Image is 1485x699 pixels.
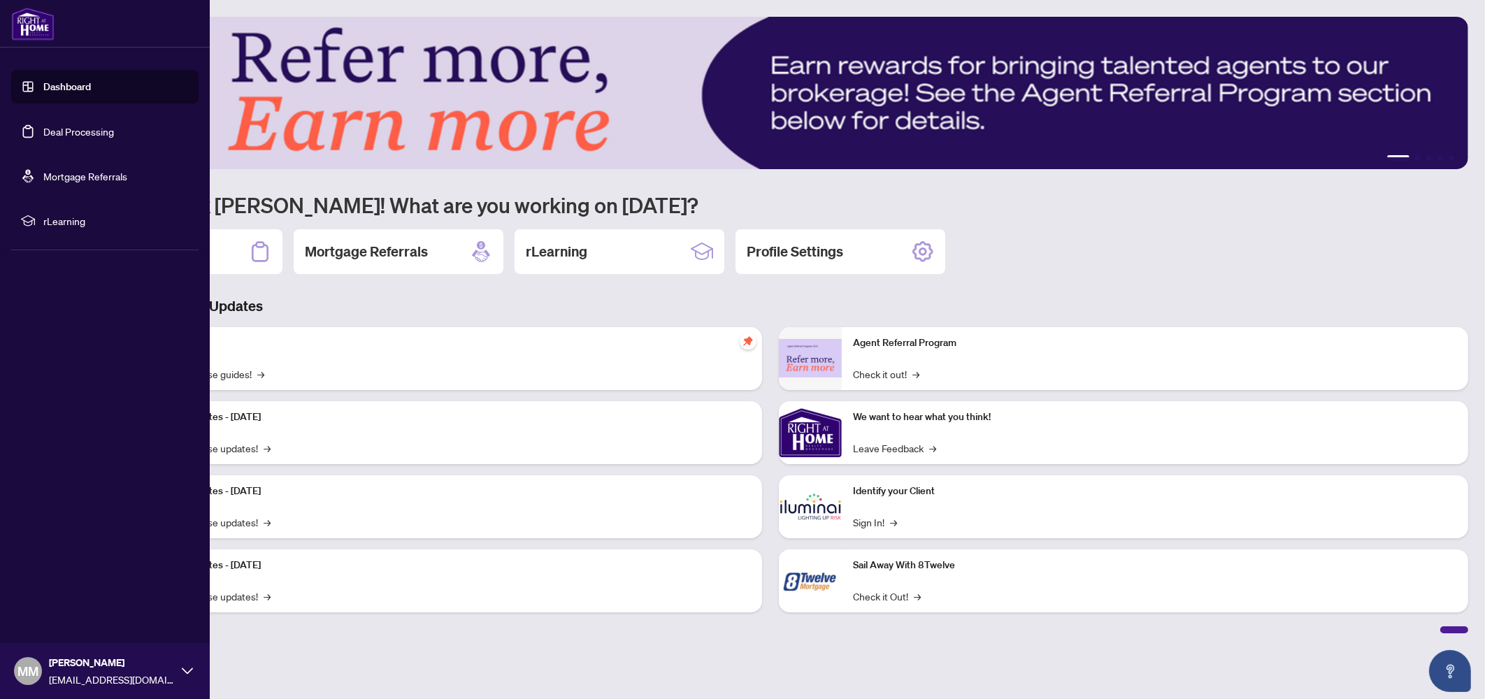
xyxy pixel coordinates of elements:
span: → [914,589,921,604]
span: → [264,589,271,604]
span: → [264,440,271,456]
span: rLearning [43,213,189,229]
a: Leave Feedback→ [853,440,936,456]
h1: Welcome back [PERSON_NAME]! What are you working on [DATE]? [73,192,1468,218]
p: We want to hear what you think! [853,410,1457,425]
span: → [890,514,897,530]
span: [EMAIL_ADDRESS][DOMAIN_NAME] [49,672,175,687]
button: 5 [1449,155,1454,161]
img: We want to hear what you think! [779,401,842,464]
p: Sail Away With 8Twelve [853,558,1457,573]
img: logo [11,7,55,41]
p: Platform Updates - [DATE] [147,558,751,573]
h3: Brokerage & Industry Updates [73,296,1468,316]
span: MM [17,661,38,681]
img: Identify your Client [779,475,842,538]
span: → [912,366,919,382]
a: Dashboard [43,80,91,93]
p: Agent Referral Program [853,336,1457,351]
button: 1 [1387,155,1409,161]
p: Identify your Client [853,484,1457,499]
a: Sign In!→ [853,514,897,530]
h2: Profile Settings [747,242,843,261]
button: 2 [1415,155,1421,161]
span: [PERSON_NAME] [49,655,175,670]
a: Deal Processing [43,125,114,138]
img: Agent Referral Program [779,339,842,377]
h2: Mortgage Referrals [305,242,428,261]
span: → [264,514,271,530]
button: 3 [1426,155,1432,161]
span: pushpin [740,333,756,349]
img: Sail Away With 8Twelve [779,549,842,612]
span: → [929,440,936,456]
span: → [257,366,264,382]
button: 4 [1437,155,1443,161]
button: Open asap [1429,650,1471,692]
p: Self-Help [147,336,751,351]
a: Check it out!→ [853,366,919,382]
h2: rLearning [526,242,587,261]
img: Slide 0 [73,17,1468,169]
p: Platform Updates - [DATE] [147,484,751,499]
a: Mortgage Referrals [43,170,127,182]
a: Check it Out!→ [853,589,921,604]
p: Platform Updates - [DATE] [147,410,751,425]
